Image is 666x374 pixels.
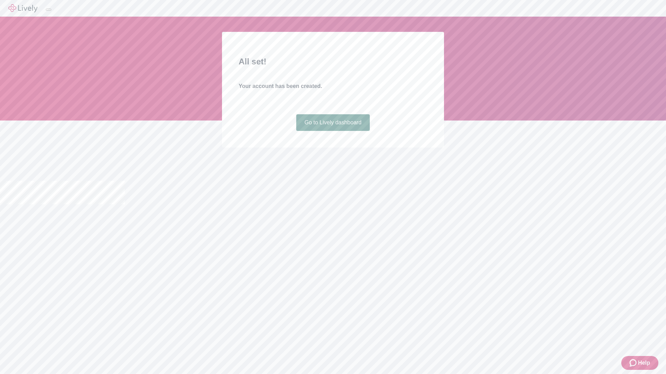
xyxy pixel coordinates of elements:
[296,114,370,131] a: Go to Lively dashboard
[638,359,650,367] span: Help
[621,356,658,370] button: Zendesk support iconHelp
[239,82,427,90] h4: Your account has been created.
[630,359,638,367] svg: Zendesk support icon
[8,4,37,12] img: Lively
[46,9,51,11] button: Log out
[239,55,427,68] h2: All set!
